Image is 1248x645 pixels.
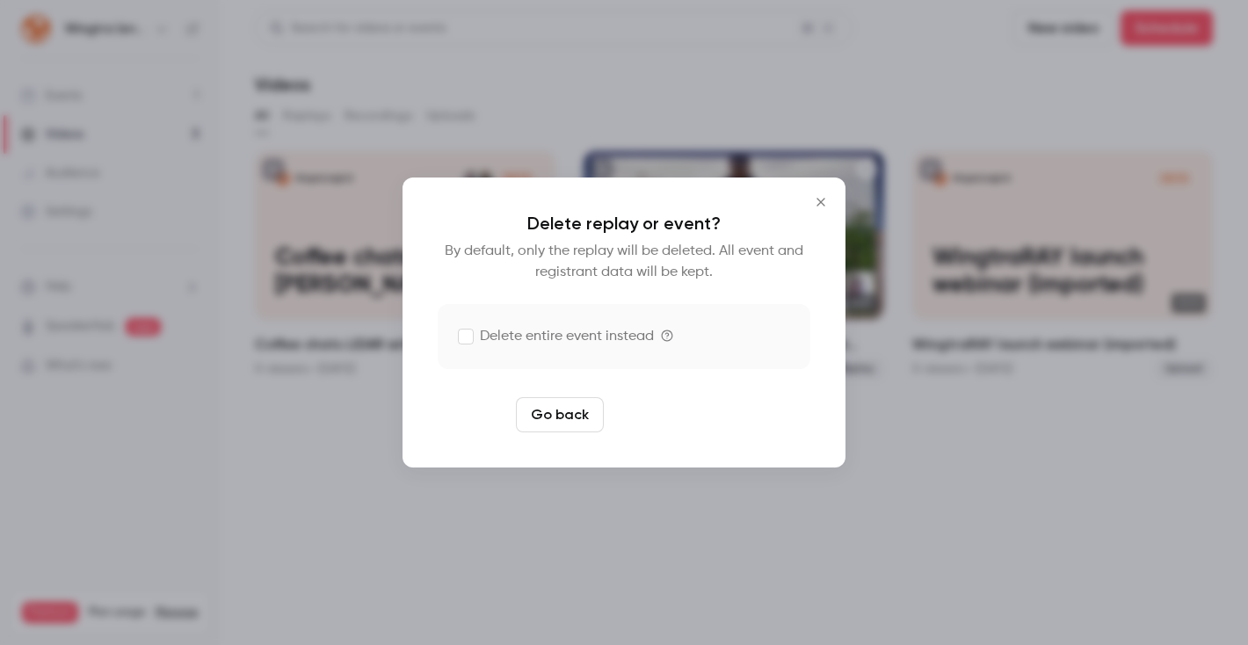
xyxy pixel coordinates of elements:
[516,397,604,432] button: Go back
[438,213,810,234] p: Delete replay or event?
[459,326,654,347] label: Delete entire event instead
[803,185,838,220] button: Close
[438,241,810,283] p: By default, only the replay will be deleted. All event and registrant data will be kept.
[611,397,733,432] button: Delete replay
